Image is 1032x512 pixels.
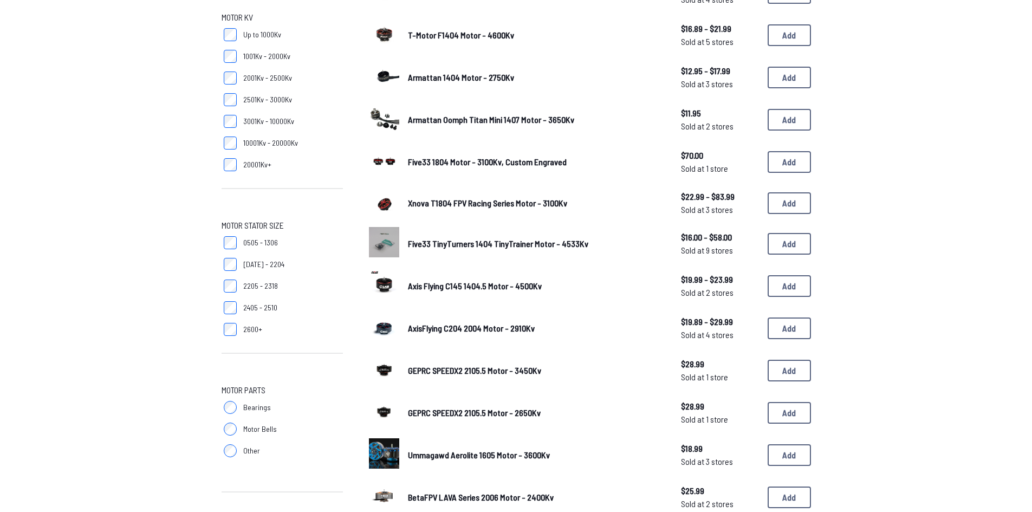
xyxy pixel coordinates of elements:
[681,35,759,48] span: Sold at 5 stores
[224,93,237,106] input: 2501Kv - 3000Kv
[369,269,399,303] a: image
[369,227,399,257] img: image
[408,491,664,504] a: BetaFPV LAVA Series 2006 Motor - 2400Kv
[768,444,811,466] button: Add
[681,315,759,328] span: $19.89 - $29.99
[681,22,759,35] span: $16.89 - $21.99
[768,317,811,339] button: Add
[681,231,759,244] span: $16.00 - $58.00
[224,50,237,63] input: 1001Kv - 2000Kv
[408,72,514,82] span: Armattan 1404 Motor - 2750Kv
[681,149,759,162] span: $70.00
[408,237,664,250] a: Five33 TinyTurners 1404 TinyTrainer Motor - 4533Kv
[224,258,237,271] input: [DATE] - 2204
[224,301,237,314] input: 2405 - 2510
[222,384,265,397] span: Motor Parts
[243,237,278,248] span: 0505 - 1306
[408,407,541,418] span: GEPRC SPEEDX2 2105.5 Motor - 2650Kv
[222,219,284,232] span: Motor Stator Size
[224,72,237,85] input: 2001Kv - 2500Kv
[369,312,399,342] img: image
[369,269,399,300] img: image
[768,192,811,214] button: Add
[369,481,399,511] img: image
[681,358,759,371] span: $28.99
[681,484,759,497] span: $25.99
[243,94,292,105] span: 2501Kv - 3000Kv
[243,159,271,170] span: 20001Kv+
[681,328,759,341] span: Sold at 4 stores
[408,406,664,419] a: GEPRC SPEEDX2 2105.5 Motor - 2650Kv
[243,73,292,83] span: 2001Kv - 2500Kv
[222,11,253,24] span: Motor KV
[681,77,759,90] span: Sold at 3 stores
[408,113,664,126] a: Armattan Oomph Titan Mini 1407 Motor - 3650Kv
[408,198,567,208] span: Xnova T1804 FPV Racing Series Motor - 3100Kv
[369,103,399,137] a: image
[768,402,811,424] button: Add
[224,236,237,249] input: 0505 - 1306
[408,322,664,335] a: AxisFlying C204 2004 Motor - 2910Kv
[369,354,399,384] img: image
[768,487,811,508] button: Add
[369,61,399,91] img: image
[681,120,759,133] span: Sold at 2 stores
[768,24,811,46] button: Add
[681,286,759,299] span: Sold at 2 stores
[243,259,284,270] span: [DATE] - 2204
[224,401,237,414] input: Bearings
[681,162,759,175] span: Sold at 1 store
[681,371,759,384] span: Sold at 1 store
[408,323,535,333] span: AxisFlying C204 2004 Motor - 2910Kv
[243,302,277,313] span: 2405 - 2510
[768,151,811,173] button: Add
[768,233,811,255] button: Add
[224,28,237,41] input: Up to 1000Kv
[408,281,542,291] span: Axis Flying C145 1404.5 Motor - 4500Kv
[681,497,759,510] span: Sold at 2 stores
[681,413,759,426] span: Sold at 1 store
[243,402,271,413] span: Bearings
[408,365,541,375] span: GEPRC SPEEDX2 2105.5 Motor - 3450Kv
[369,312,399,345] a: image
[369,61,399,94] a: image
[243,138,298,148] span: 10001Kv - 20000Kv
[369,18,399,52] a: image
[681,64,759,77] span: $12.95 - $17.99
[243,424,277,435] span: Motor Bells
[369,103,399,133] img: image
[369,438,399,472] a: image
[408,71,664,84] a: Armattan 1404 Motor - 2750Kv
[369,145,399,176] img: image
[369,227,399,261] a: image
[408,30,514,40] span: T-Motor F1404 Motor - 4600Kv
[224,158,237,171] input: 20001Kv+
[408,157,567,167] span: Five33 1804 Motor - 3100Kv, Custom Engraved
[243,281,278,291] span: 2205 - 2318
[768,360,811,381] button: Add
[369,396,399,426] img: image
[408,155,664,168] a: Five33 1804 Motor - 3100Kv, Custom Engraved
[681,203,759,216] span: Sold at 3 stores
[369,187,399,218] a: image
[681,190,759,203] span: $22.99 - $83.99
[369,396,399,430] a: image
[224,323,237,336] input: 2600+
[243,29,281,40] span: Up to 1000Kv
[369,354,399,387] a: image
[681,107,759,120] span: $11.95
[224,280,237,293] input: 2205 - 2318
[408,450,550,460] span: Ummagawd Aerolite 1605 Motor - 3600Kv
[681,442,759,455] span: $18.99
[408,114,574,125] span: Armattan Oomph Titan Mini 1407 Motor - 3650Kv
[243,116,294,127] span: 3001Kv - 10000Kv
[408,197,664,210] a: Xnova T1804 FPV Racing Series Motor - 3100Kv
[243,51,290,62] span: 1001Kv - 2000Kv
[369,438,399,469] img: image
[243,445,260,456] span: Other
[369,190,399,216] img: image
[408,492,554,502] span: BetaFPV LAVA Series 2006 Motor - 2400Kv
[681,273,759,286] span: $19.99 - $23.99
[224,137,237,150] input: 10001Kv - 20000Kv
[681,400,759,413] span: $28.99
